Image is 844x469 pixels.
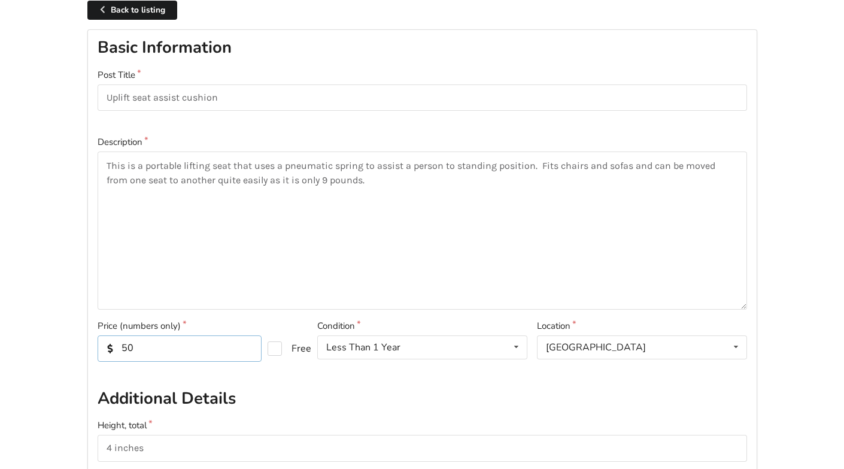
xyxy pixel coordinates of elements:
label: Height, total [98,419,747,432]
h2: Basic Information [98,37,747,58]
label: Free [268,341,302,356]
label: Condition [317,319,527,333]
label: Price (numbers only) [98,319,308,333]
textarea: This is a portable lifting seat that uses a pneumatic spring to assist a person to standing posit... [98,152,747,310]
label: Post Title [98,68,747,82]
div: Less Than 1 Year [326,343,400,352]
a: Back to listing [87,1,178,20]
label: Description [98,135,747,149]
h2: Additional Details [98,388,747,409]
label: Location [537,319,747,333]
div: [GEOGRAPHIC_DATA] [546,343,646,352]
